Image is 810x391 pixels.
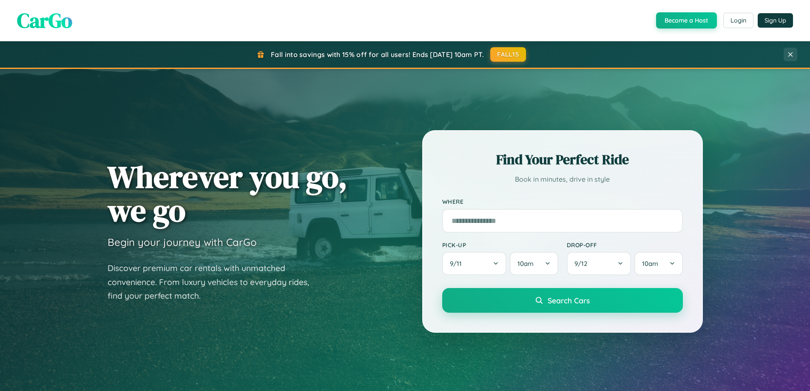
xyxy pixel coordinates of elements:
[442,288,683,313] button: Search Cars
[442,150,683,169] h2: Find Your Perfect Ride
[574,260,591,268] span: 9 / 12
[450,260,466,268] span: 9 / 11
[510,252,558,275] button: 10am
[442,241,558,248] label: Pick-up
[548,296,590,305] span: Search Cars
[634,252,682,275] button: 10am
[442,198,683,205] label: Where
[271,50,484,59] span: Fall into savings with 15% off for all users! Ends [DATE] 10am PT.
[442,252,507,275] button: 9/11
[567,252,631,275] button: 9/12
[108,236,257,248] h3: Begin your journey with CarGo
[490,47,526,62] button: FALL15
[567,241,683,248] label: Drop-off
[108,261,320,303] p: Discover premium car rentals with unmatched convenience. From luxury vehicles to everyday rides, ...
[517,260,534,268] span: 10am
[642,260,658,268] span: 10am
[758,13,793,28] button: Sign Up
[17,6,72,34] span: CarGo
[442,173,683,186] p: Book in minutes, drive in style
[723,13,753,28] button: Login
[656,12,717,29] button: Become a Host
[108,160,347,227] h1: Wherever you go, we go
